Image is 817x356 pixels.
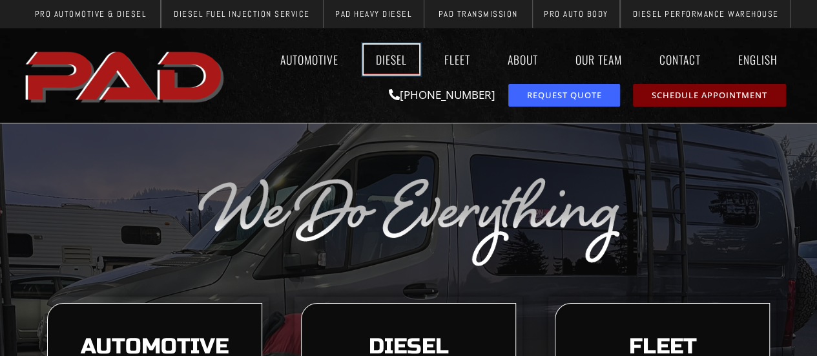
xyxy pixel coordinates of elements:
[335,10,411,18] span: PAD Heavy Diesel
[508,84,620,107] a: request a service or repair quote
[632,10,778,18] span: Diesel Performance Warehouse
[35,10,147,18] span: Pro Automotive & Diesel
[21,41,231,110] img: The image shows the word "PAD" in bold, red, uppercase letters with a slight shadow effect.
[526,91,601,99] span: Request Quote
[231,45,796,74] nav: Menu
[196,172,622,267] img: The image displays the phrase "We Do Everything" in a silver, cursive font on a transparent backg...
[652,91,767,99] span: Schedule Appointment
[633,84,786,107] a: schedule repair or service appointment
[268,45,351,74] a: Automotive
[544,10,608,18] span: Pro Auto Body
[563,45,634,74] a: Our Team
[389,87,495,102] a: [PHONE_NUMBER]
[726,45,796,74] a: English
[647,45,713,74] a: Contact
[21,41,231,110] a: pro automotive and diesel home page
[432,45,482,74] a: Fleet
[495,45,550,74] a: About
[364,45,419,74] a: Diesel
[439,10,518,18] span: PAD Transmission
[174,10,310,18] span: Diesel Fuel Injection Service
